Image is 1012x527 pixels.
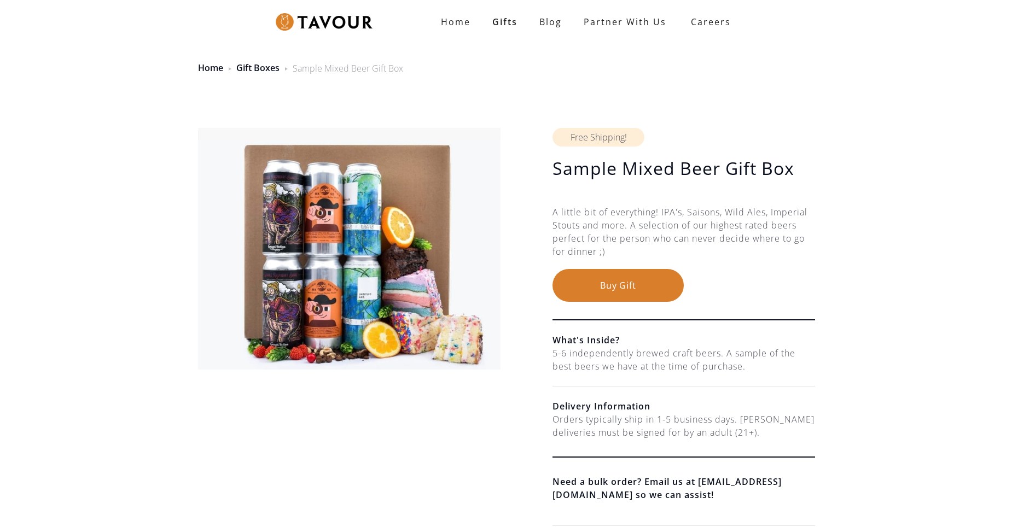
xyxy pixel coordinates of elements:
div: Orders typically ship in 1-5 business days. [PERSON_NAME] deliveries must be signed for by an adu... [552,413,815,439]
div: Free Shipping! [552,128,644,147]
a: Home [198,62,223,74]
h6: What's Inside? [552,333,815,347]
a: partner with us [573,11,677,33]
strong: Home [441,16,470,28]
a: Gifts [481,11,528,33]
a: Blog [528,11,573,33]
a: Gift Boxes [236,62,280,74]
div: 5-6 independently brewed craft beers. A sample of the best beers we have at the time of purchase. [552,347,815,373]
div: Sample Mixed Beer Gift Box [293,62,403,75]
div: A little bit of everything! IPA's, Saisons, Wild Ales, Imperial Stouts and more. A selection of o... [552,206,815,269]
a: Need a bulk order? Email us at [EMAIL_ADDRESS][DOMAIN_NAME] so we can assist! [552,475,815,501]
a: Home [430,11,481,33]
h1: Sample Mixed Beer Gift Box [552,157,815,179]
button: Buy Gift [552,269,684,302]
strong: Careers [691,11,731,33]
h6: Delivery Information [552,400,815,413]
a: Careers [677,7,739,37]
